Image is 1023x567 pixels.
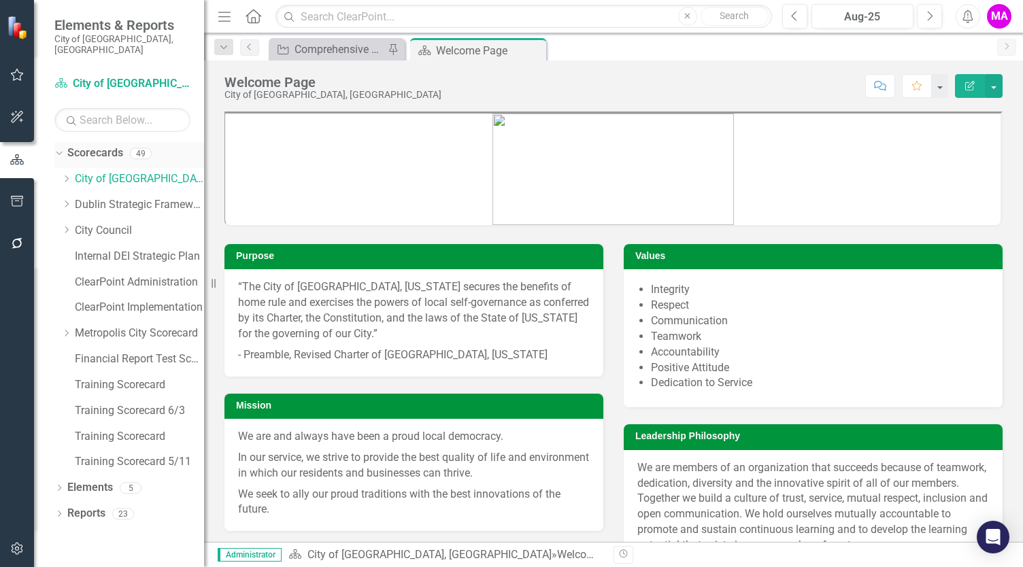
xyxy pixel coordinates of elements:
div: Comprehensive Active CIP [295,41,384,58]
span: Administrator [218,548,282,562]
a: City of [GEOGRAPHIC_DATA], [GEOGRAPHIC_DATA] [54,76,190,92]
a: Scorecards [67,145,123,161]
div: 5 [120,482,141,494]
img: ClearPoint Strategy [7,16,31,39]
img: city-of-dublin-logo.png [492,114,734,225]
p: - Preamble, Revised Charter of [GEOGRAPHIC_DATA], [US_STATE] [238,345,590,363]
h3: Purpose [236,251,597,261]
li: Respect [651,298,989,313]
a: City of [GEOGRAPHIC_DATA], [GEOGRAPHIC_DATA] [75,171,204,187]
button: Aug-25 [811,4,913,29]
a: Financial Report Test Scorecard [75,351,204,367]
p: We seek to ally our proud traditions with the best innovations of the future. [238,484,590,518]
p: We are and always have been a proud local democracy. [238,429,590,447]
button: Search [701,7,769,26]
a: City of [GEOGRAPHIC_DATA], [GEOGRAPHIC_DATA] [307,548,552,561]
h3: Leadership Philosophy [635,431,996,441]
li: Integrity [651,282,989,298]
span: Search [720,10,749,21]
li: Accountability [651,345,989,360]
a: Dublin Strategic Framework [75,197,204,213]
input: Search Below... [54,108,190,132]
h3: Mission [236,400,597,411]
a: ClearPoint Implementation [75,300,204,315]
a: Training Scorecard 5/11 [75,454,204,470]
input: Search ClearPoint... [275,5,772,29]
div: Aug-25 [816,9,909,25]
a: Comprehensive Active CIP [272,41,384,58]
button: MA [987,4,1011,29]
span: Elements & Reports [54,17,190,33]
p: In our service, we strive to provide the best quality of life and environment in which our reside... [238,447,590,484]
div: 23 [112,508,134,519]
a: Training Scorecard 6/3 [75,403,204,419]
div: Welcome Page [557,548,628,561]
li: Communication [651,313,989,329]
li: Teamwork [651,329,989,345]
a: Reports [67,506,105,521]
a: Internal DEI Strategic Plan [75,249,204,264]
div: 49 [130,148,152,159]
li: Dedication to Service [651,375,989,391]
p: We are members of an organization that succeeds because of teamwork, dedication, diversity and th... [637,460,989,556]
div: Open Intercom Messenger [977,521,1009,553]
a: Metropolis City Scorecard [75,326,204,341]
div: Welcome Page [436,42,543,59]
h3: Values [635,251,996,261]
a: ClearPoint Administration [75,275,204,290]
li: Positive Attitude [651,360,989,376]
a: Training Scorecard [75,377,204,393]
a: Training Scorecard [75,429,204,445]
a: Elements [67,480,113,496]
small: City of [GEOGRAPHIC_DATA], [GEOGRAPHIC_DATA] [54,33,190,56]
div: City of [GEOGRAPHIC_DATA], [GEOGRAPHIC_DATA] [224,90,441,100]
div: Welcome Page [224,75,441,90]
div: » [288,547,603,563]
p: “The City of [GEOGRAPHIC_DATA], [US_STATE] secures the benefits of home rule and exercises the po... [238,279,590,344]
a: City Council [75,223,204,239]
